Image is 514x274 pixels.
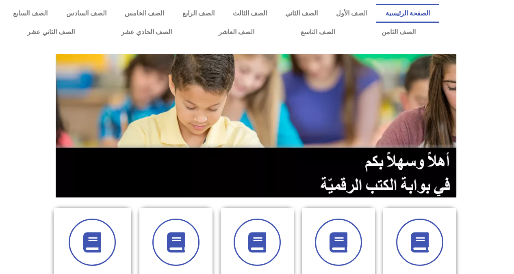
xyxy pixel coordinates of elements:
[276,4,327,23] a: الصف الثاني
[195,23,278,42] a: الصف العاشر
[223,4,276,23] a: الصف الثالث
[278,23,358,42] a: الصف التاسع
[327,4,376,23] a: الصف الأول
[4,4,57,23] a: الصف السابع
[115,4,173,23] a: الصف الخامس
[173,4,223,23] a: الصف الرابع
[98,23,195,42] a: الصف الحادي عشر
[57,4,115,23] a: الصف السادس
[376,4,439,23] a: الصفحة الرئيسية
[4,23,98,42] a: الصف الثاني عشر
[358,23,439,42] a: الصف الثامن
